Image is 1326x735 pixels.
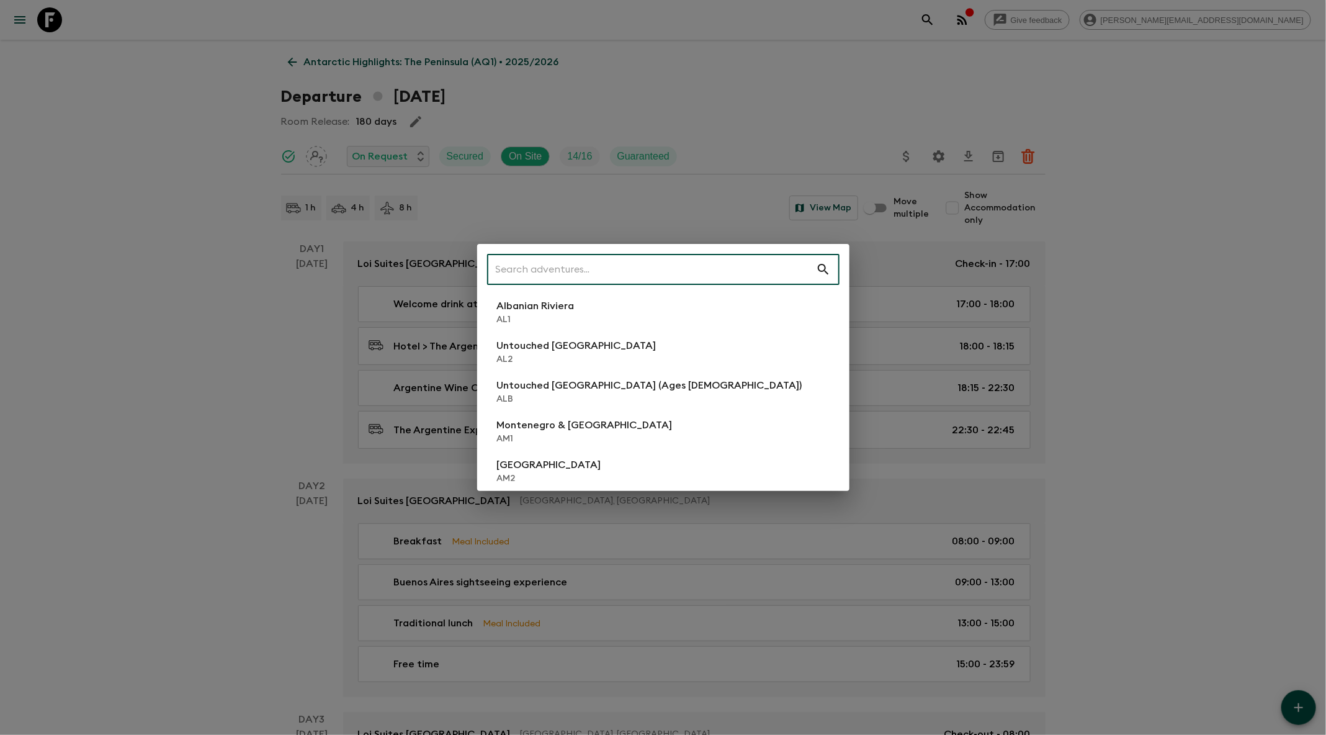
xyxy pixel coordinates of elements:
[497,472,601,485] p: AM2
[497,299,575,313] p: Albanian Riviera
[497,338,656,353] p: Untouched [GEOGRAPHIC_DATA]
[497,418,673,433] p: Montenegro & [GEOGRAPHIC_DATA]
[497,353,656,366] p: AL2
[487,252,816,287] input: Search adventures...
[497,393,802,405] p: ALB
[497,313,575,326] p: AL1
[497,378,802,393] p: Untouched [GEOGRAPHIC_DATA] (Ages [DEMOGRAPHIC_DATA])
[497,458,601,472] p: [GEOGRAPHIC_DATA]
[497,433,673,445] p: AM1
